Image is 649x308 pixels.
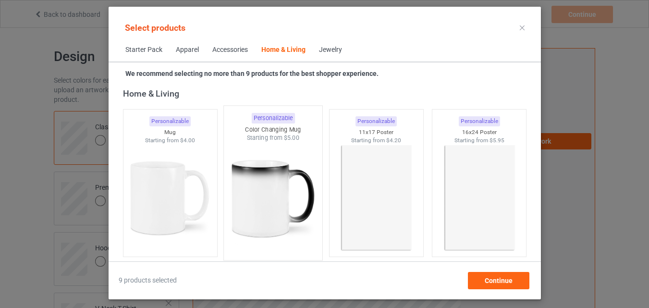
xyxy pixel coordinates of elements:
[484,277,512,284] span: Continue
[458,116,500,126] div: Personalizable
[125,23,185,33] span: Select products
[251,113,294,124] div: Personalizable
[355,116,397,126] div: Personalizable
[125,70,379,77] strong: We recommend selecting no more than 9 products for the best shopper experience.
[432,128,526,136] div: 16x24 Poster
[261,45,306,55] div: Home & Living
[228,142,318,255] img: regular.jpg
[127,144,213,252] img: regular.jpg
[436,144,522,252] img: regular.jpg
[329,136,423,145] div: Starting from
[122,88,530,99] div: Home & Living
[283,135,299,142] span: $5.00
[224,125,322,134] div: Color Changing Mug
[319,45,342,55] div: Jewelry
[119,276,177,285] span: 9 products selected
[432,136,526,145] div: Starting from
[123,136,217,145] div: Starting from
[467,272,529,289] div: Continue
[212,45,248,55] div: Accessories
[224,134,322,142] div: Starting from
[119,38,169,62] span: Starter Pack
[333,144,419,252] img: regular.jpg
[180,137,195,144] span: $4.00
[386,137,401,144] span: $4.20
[176,45,199,55] div: Apparel
[149,116,191,126] div: Personalizable
[123,128,217,136] div: Mug
[329,128,423,136] div: 11x17 Poster
[489,137,504,144] span: $5.95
